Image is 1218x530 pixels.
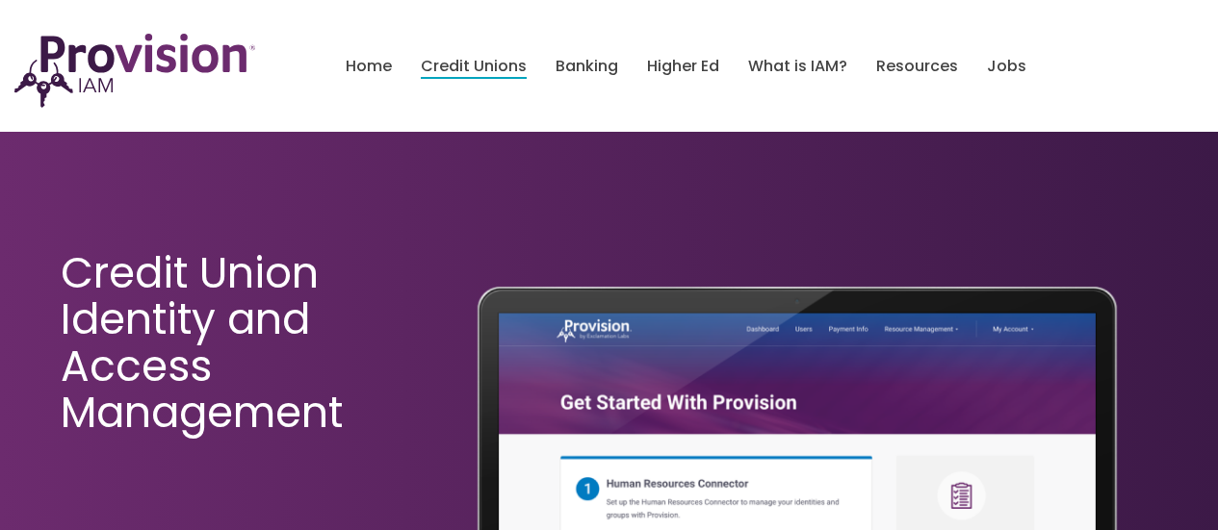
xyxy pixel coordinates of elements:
a: Jobs [987,50,1026,83]
a: Banking [556,50,618,83]
nav: menu [331,36,1041,97]
a: Higher Ed [647,50,719,83]
a: Home [346,50,392,83]
span: Credit Union Identity and Access Management [61,243,343,442]
a: Resources [876,50,958,83]
a: What is IAM? [748,50,847,83]
img: ProvisionIAM-Logo-Purple [14,34,255,108]
a: Credit Unions [421,50,527,83]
